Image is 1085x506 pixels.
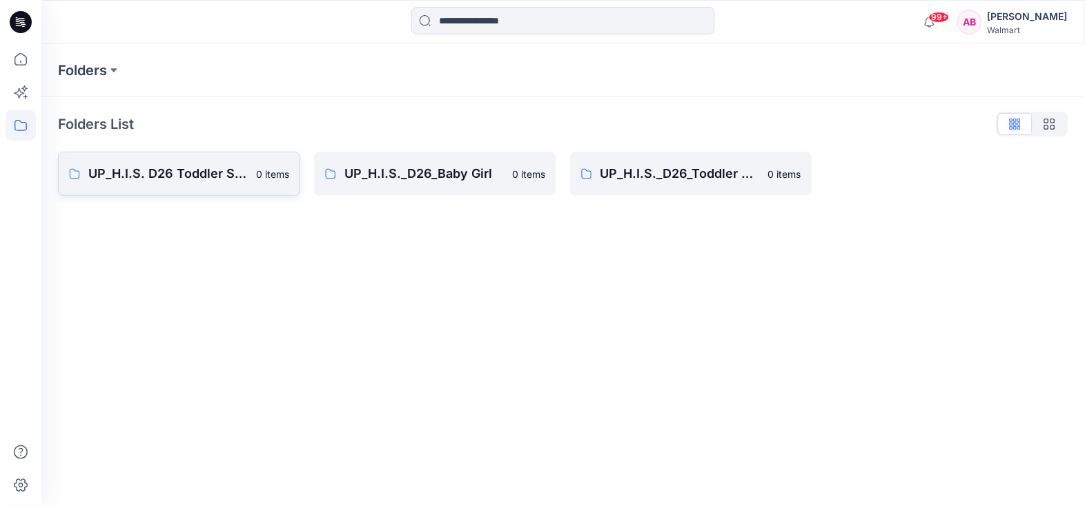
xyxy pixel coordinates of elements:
[58,152,300,196] a: UP_H.I.S. D26 Toddler Seasonal0 items
[58,114,134,134] p: Folders List
[929,12,950,23] span: 99+
[256,167,289,181] p: 0 items
[512,167,545,181] p: 0 items
[344,164,504,183] p: UP_H.I.S._D26_Baby Girl
[600,164,760,183] p: UP_H.I.S._D26_Toddler Girl Sets & Dresses
[314,152,556,196] a: UP_H.I.S._D26_Baby Girl0 items
[58,61,107,80] a: Folders
[988,8,1068,25] div: [PERSON_NAME]
[88,164,248,183] p: UP_H.I.S. D26 Toddler Seasonal
[768,167,801,181] p: 0 items
[988,25,1068,35] div: Walmart
[957,10,982,34] div: AB
[570,152,812,196] a: UP_H.I.S._D26_Toddler Girl Sets & Dresses0 items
